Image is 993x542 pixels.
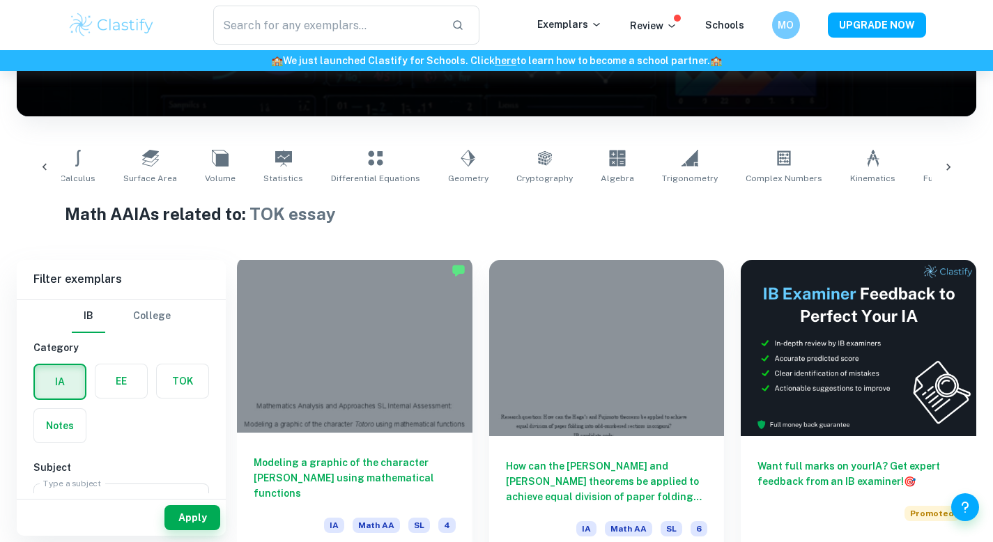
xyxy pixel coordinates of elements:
[271,55,283,66] span: 🏫
[438,518,456,533] span: 4
[576,521,596,536] span: IA
[904,476,916,487] span: 🎯
[741,260,976,436] img: Thumbnail
[778,17,794,33] h6: MO
[772,11,800,39] button: MO
[452,263,465,277] img: Marked
[263,172,303,185] span: Statistics
[95,364,147,398] button: EE
[746,172,822,185] span: Complex Numbers
[72,300,171,333] div: Filter type choice
[72,300,105,333] button: IB
[164,505,220,530] button: Apply
[33,340,209,355] h6: Category
[353,518,400,533] span: Math AA
[65,201,928,226] h1: Math AA IAs related to:
[17,260,226,299] h6: Filter exemplars
[506,458,708,504] h6: How can the [PERSON_NAME] and [PERSON_NAME] theorems be applied to achieve equal division of pape...
[828,13,926,38] button: UPGRADE NOW
[324,518,344,533] span: IA
[537,17,602,32] p: Exemplars
[710,55,722,66] span: 🏫
[662,172,718,185] span: Trigonometry
[35,365,85,398] button: IA
[661,521,682,536] span: SL
[757,458,960,489] h6: Want full marks on your IA ? Get expert feedback from an IB examiner!
[34,409,86,442] button: Notes
[213,6,441,45] input: Search for any exemplars...
[205,172,236,185] span: Volume
[60,172,95,185] span: Calculus
[331,172,420,185] span: Differential Equations
[249,204,336,224] span: TOK essay
[905,506,960,521] span: Promoted
[705,20,744,31] a: Schools
[923,172,964,185] span: Functions
[850,172,895,185] span: Kinematics
[157,364,208,398] button: TOK
[516,172,573,185] span: Cryptography
[133,300,171,333] button: College
[68,11,156,39] img: Clastify logo
[691,521,707,536] span: 6
[33,460,209,475] h6: Subject
[3,53,990,68] h6: We just launched Clastify for Schools. Click to learn how to become a school partner.
[123,172,177,185] span: Surface Area
[605,521,652,536] span: Math AA
[43,477,101,489] label: Type a subject
[254,455,456,501] h6: Modeling a graphic of the character [PERSON_NAME] using mathematical functions
[601,172,634,185] span: Algebra
[495,55,516,66] a: here
[448,172,488,185] span: Geometry
[951,493,979,521] button: Help and Feedback
[408,518,430,533] span: SL
[630,18,677,33] p: Review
